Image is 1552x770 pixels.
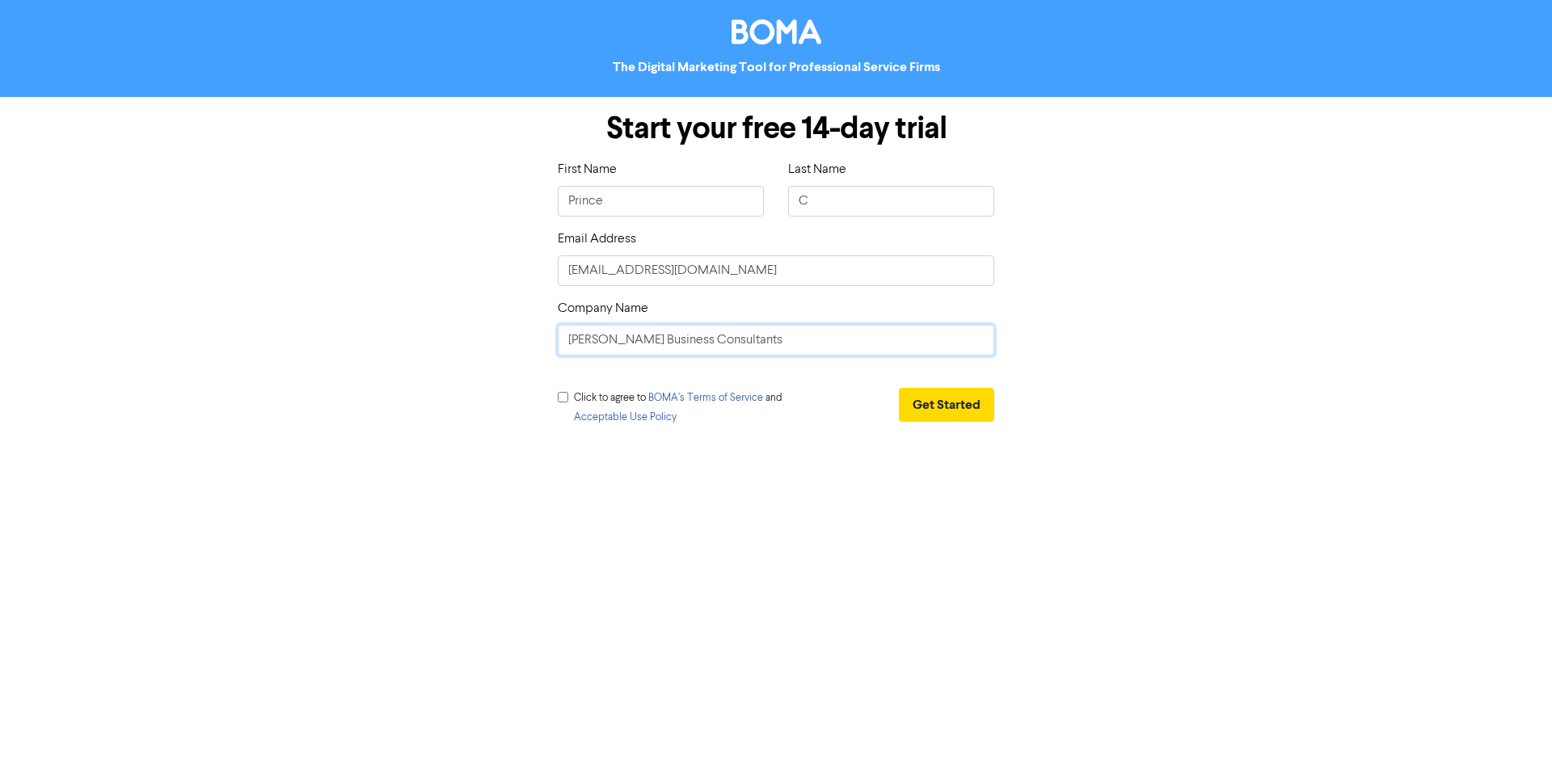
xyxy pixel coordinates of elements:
label: First Name [558,160,617,179]
h1: Start your free 14-day trial [558,110,994,147]
strong: The Digital Marketing Tool for Professional Service Firms [613,59,940,75]
img: BOMA Logo [732,19,821,44]
button: Get Started [899,388,994,422]
a: BOMA’s Terms of Service [648,393,763,403]
a: Acceptable Use Policy [574,412,677,423]
label: Last Name [788,160,846,179]
label: Email Address [558,229,636,249]
span: Click to agree to and [574,393,782,423]
iframe: Chat Widget [1349,595,1552,770]
label: Company Name [558,299,648,318]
